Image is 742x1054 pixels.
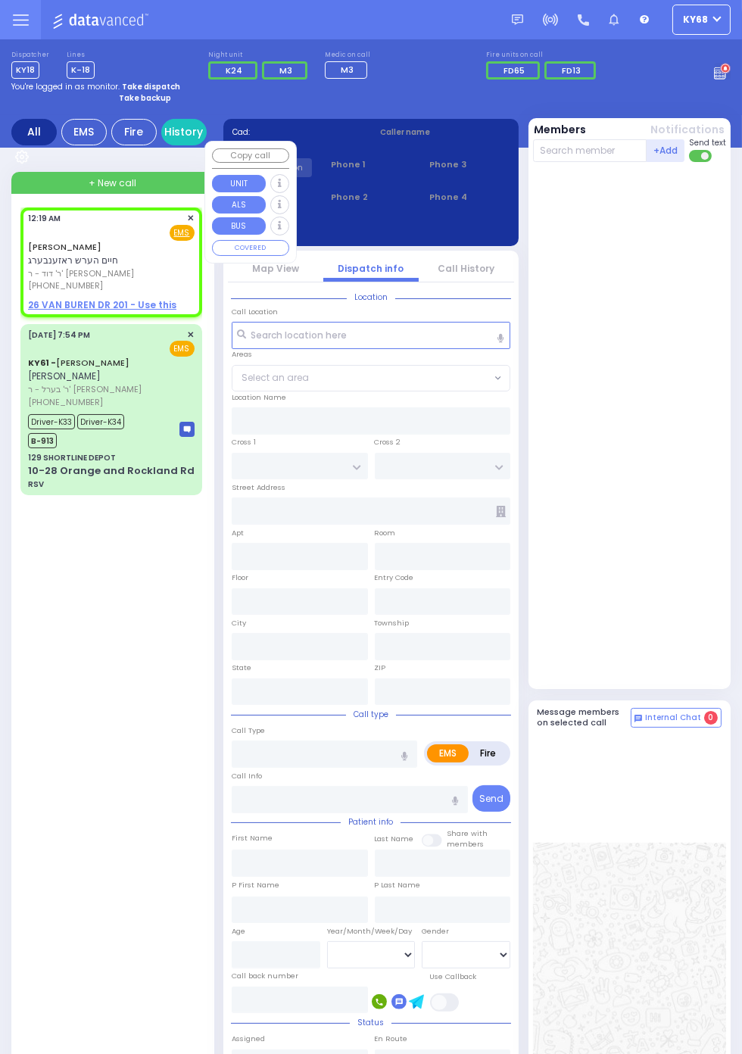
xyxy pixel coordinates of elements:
button: Notifications [650,122,725,138]
span: KY61 - [28,357,56,369]
a: Dispatch info [338,262,404,275]
span: Patient info [341,816,401,828]
div: EMS [61,119,107,145]
label: Cad: [233,126,362,138]
span: Phone 3 [429,158,509,171]
label: Night unit [208,51,312,60]
span: [PERSON_NAME] [28,370,101,382]
label: Turn off text [689,148,713,164]
label: Use Callback [430,971,477,982]
div: Year/Month/Week/Day [327,926,416,937]
label: Street Address [232,482,285,493]
label: Last Name [375,834,414,844]
label: Call Location [232,307,278,317]
label: Caller name [381,126,510,138]
span: KY18 [11,61,39,79]
button: Send [472,785,510,812]
span: ר' דוד - ר' [PERSON_NAME] [28,267,190,280]
div: Fire [111,119,157,145]
span: FD13 [562,64,581,76]
button: Internal Chat 0 [631,708,722,728]
h5: Message members on selected call [538,707,631,727]
u: EMS [174,227,190,239]
img: message-box.svg [179,422,195,437]
a: Map View [252,262,299,275]
div: 10-28 Orange and Rockland Rd [28,463,195,479]
label: Township [375,618,410,628]
label: EMS [427,744,469,762]
span: K24 [226,64,242,76]
a: [PERSON_NAME] [28,357,129,369]
strong: Take dispatch [122,81,180,92]
label: Floor [232,572,248,583]
button: UNIT [212,175,266,192]
img: comment-alt.png [634,715,642,722]
button: BUS [212,217,266,235]
span: [DATE] 7:54 PM [28,329,90,341]
label: Gender [422,926,449,937]
div: RSV [28,479,44,490]
input: Search member [533,139,647,162]
label: P Last Name [375,880,421,890]
label: City [232,618,246,628]
span: FD65 [503,64,525,76]
img: Logo [52,11,153,30]
span: members [447,839,485,849]
label: Fire units on call [486,51,600,60]
label: Areas [232,349,252,360]
label: Location Name [232,392,286,403]
button: COVERED [212,240,289,257]
img: message.svg [512,14,523,26]
label: Dispatcher [11,51,49,60]
a: [PERSON_NAME] [28,241,101,253]
u: 26 VAN BUREN DR 201 - Use this [28,298,176,311]
label: Fire [468,744,508,762]
span: Phone 1 [331,158,410,171]
label: Apt [232,528,244,538]
a: Call History [438,262,495,275]
label: Call Info [232,771,262,781]
span: ✕ [188,212,195,225]
label: Call back number [232,971,298,981]
label: Cross 1 [232,437,256,447]
button: Copy call [212,148,289,163]
span: Call type [346,709,396,720]
span: ky68 [683,13,708,27]
label: Age [232,926,245,937]
span: 0 [704,711,718,725]
span: Phone 2 [331,191,410,204]
span: חיים הערש ראזענבערג [28,254,118,267]
span: 12:19 AM [28,213,61,224]
span: ✕ [188,329,195,341]
span: EMS [170,341,195,357]
span: B-913 [28,433,57,448]
label: En Route [375,1034,408,1044]
span: M3 [279,64,292,76]
a: History [161,119,207,145]
input: Search location here [232,322,510,349]
label: Caller: [233,142,362,154]
label: Call Type [232,725,265,736]
label: Cross 2 [375,437,401,447]
button: +Add [647,139,684,162]
label: Lines [67,51,95,60]
button: Members [535,122,587,138]
span: Phone 4 [429,191,509,204]
span: Send text [689,137,726,148]
span: [PHONE_NUMBER] [28,396,103,408]
label: First Name [232,833,273,844]
span: K-18 [67,61,95,79]
label: Room [375,528,396,538]
label: Entry Code [375,572,414,583]
span: Status [350,1017,391,1028]
label: Medic on call [325,51,372,60]
span: Select an area [242,371,309,385]
span: Driver-K33 [28,414,75,429]
span: M3 [341,64,354,76]
span: ר' בערל - ר' [PERSON_NAME] [28,383,190,396]
label: Last 3 location [233,223,372,234]
span: Driver-K34 [77,414,124,429]
span: [PHONE_NUMBER] [28,279,103,292]
span: Location [347,292,395,303]
span: Other building occupants [497,506,507,517]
